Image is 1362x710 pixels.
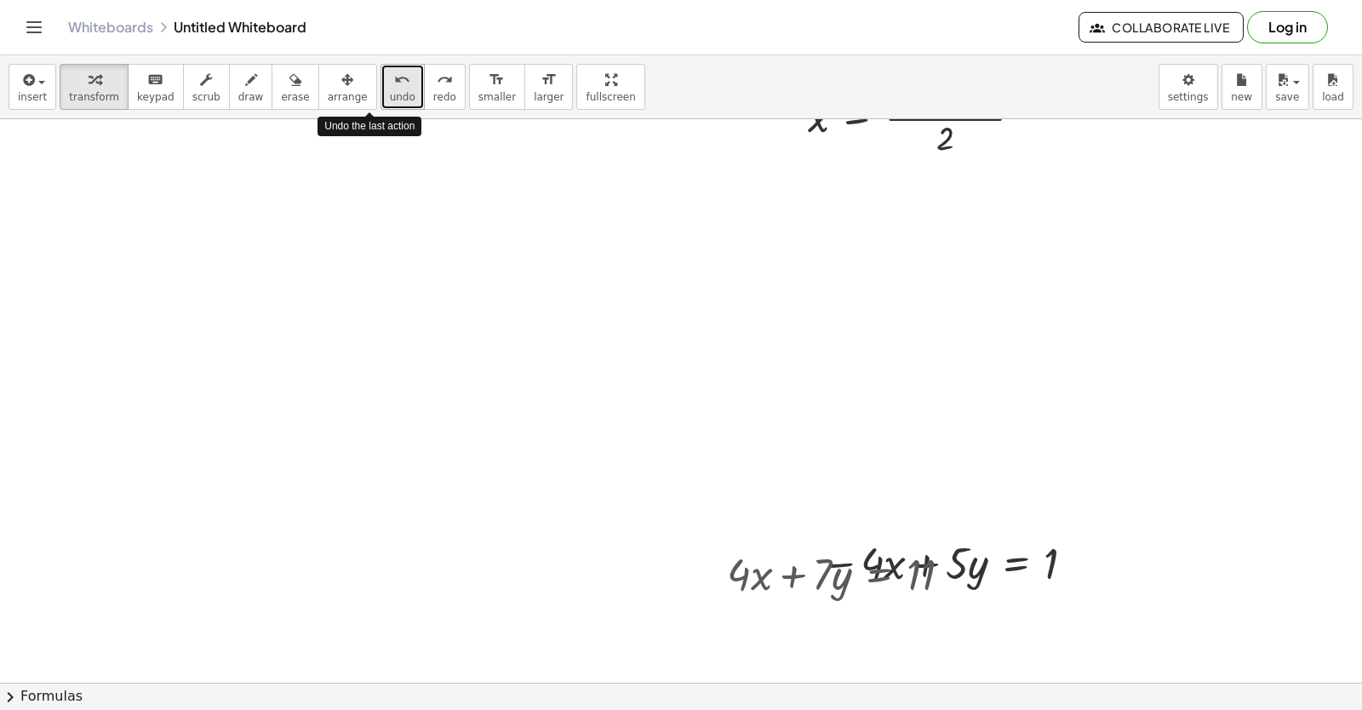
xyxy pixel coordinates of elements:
button: settings [1159,64,1218,110]
button: format_sizelarger [524,64,573,110]
span: transform [69,91,119,103]
span: erase [281,91,309,103]
button: save [1266,64,1309,110]
i: format_size [541,70,557,90]
span: draw [238,91,264,103]
button: draw [229,64,273,110]
button: arrange [318,64,377,110]
button: transform [60,64,129,110]
button: load [1313,64,1353,110]
button: Toggle navigation [20,14,48,41]
button: undoundo [381,64,425,110]
i: keyboard [147,70,163,90]
span: arrange [328,91,368,103]
span: insert [18,91,47,103]
i: format_size [489,70,505,90]
button: erase [272,64,318,110]
span: redo [433,91,456,103]
span: smaller [478,91,516,103]
a: Whiteboards [68,19,153,36]
button: Collaborate Live [1079,12,1244,43]
i: undo [394,70,410,90]
div: Undo the last action [318,117,421,136]
span: new [1231,91,1252,103]
span: keypad [137,91,175,103]
button: format_sizesmaller [469,64,525,110]
span: fullscreen [586,91,635,103]
span: save [1275,91,1299,103]
span: undo [390,91,415,103]
button: Log in [1247,11,1328,43]
span: Collaborate Live [1093,20,1229,35]
button: keyboardkeypad [128,64,184,110]
button: scrub [183,64,230,110]
span: larger [534,91,564,103]
button: insert [9,64,56,110]
i: redo [437,70,453,90]
button: fullscreen [576,64,644,110]
span: load [1322,91,1344,103]
span: scrub [192,91,220,103]
span: settings [1168,91,1209,103]
button: redoredo [424,64,466,110]
button: new [1222,64,1262,110]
